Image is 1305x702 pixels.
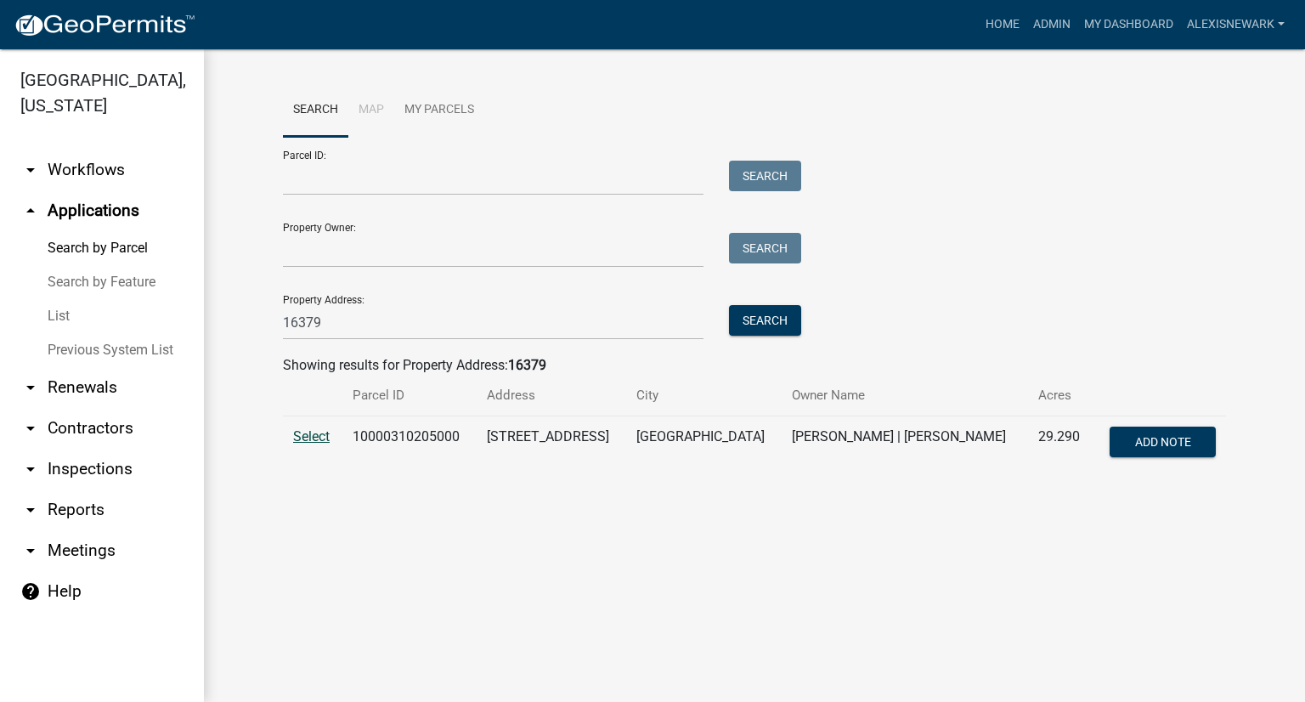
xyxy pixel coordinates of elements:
i: arrow_drop_down [20,541,41,561]
i: arrow_drop_down [20,459,41,479]
td: [GEOGRAPHIC_DATA] [626,416,782,473]
th: City [626,376,782,416]
button: Add Note [1110,427,1216,457]
td: 29.290 [1028,416,1093,473]
a: Admin [1026,8,1077,41]
strong: 16379 [508,357,546,373]
button: Search [729,233,801,263]
th: Owner Name [782,376,1028,416]
a: alexisnewark [1180,8,1291,41]
i: arrow_drop_down [20,418,41,439]
i: arrow_drop_down [20,160,41,180]
button: Search [729,305,801,336]
td: 10000310205000 [342,416,476,473]
i: help [20,581,41,602]
a: My Dashboard [1077,8,1180,41]
i: arrow_drop_up [20,201,41,221]
a: Select [293,428,330,444]
th: Parcel ID [342,376,476,416]
td: [PERSON_NAME] | [PERSON_NAME] [782,416,1028,473]
td: [STREET_ADDRESS] [477,416,626,473]
i: arrow_drop_down [20,377,41,398]
span: Add Note [1134,435,1190,449]
button: Search [729,161,801,191]
th: Acres [1028,376,1093,416]
a: Home [979,8,1026,41]
a: My Parcels [394,83,484,138]
th: Address [477,376,626,416]
i: arrow_drop_down [20,500,41,520]
a: Search [283,83,348,138]
div: Showing results for Property Address: [283,355,1226,376]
